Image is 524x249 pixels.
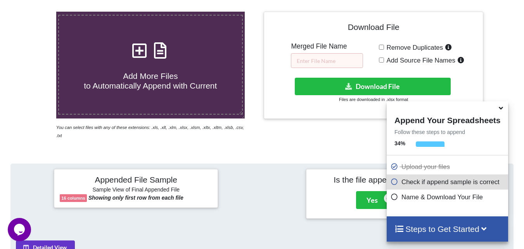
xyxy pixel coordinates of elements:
[60,186,212,194] h6: Sample View of Final Appended File
[295,78,451,95] button: Download File
[84,71,217,90] span: Add More Files to Automatically Append with Current
[291,53,363,68] input: Enter File Name
[61,196,85,200] b: 16 columns
[387,128,508,136] p: Follow these steps to append
[8,218,33,241] iframe: chat widget
[339,97,408,102] small: Files are downloaded in .xlsx format
[356,191,388,209] button: Yes
[387,113,508,125] h4: Append Your Spreadsheets
[56,125,244,138] i: You can select files with any of these extensions: .xls, .xlt, .xlm, .xlsx, .xlsm, .xltx, .xltm, ...
[391,162,506,172] p: Upload your files
[394,224,500,234] h4: Steps to Get Started
[270,17,477,40] h4: Download File
[384,57,455,64] span: Add Source File Names
[88,195,183,201] b: Showing only first row from each file
[291,42,363,50] h5: Merged File Name
[391,177,506,187] p: Check if append sample is correct
[384,44,443,51] span: Remove Duplicates
[60,175,212,186] h4: Appended File Sample
[391,192,506,202] p: Name & Download Your File
[312,175,464,185] h4: Is the file appended correctly?
[394,140,405,146] b: 34 %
